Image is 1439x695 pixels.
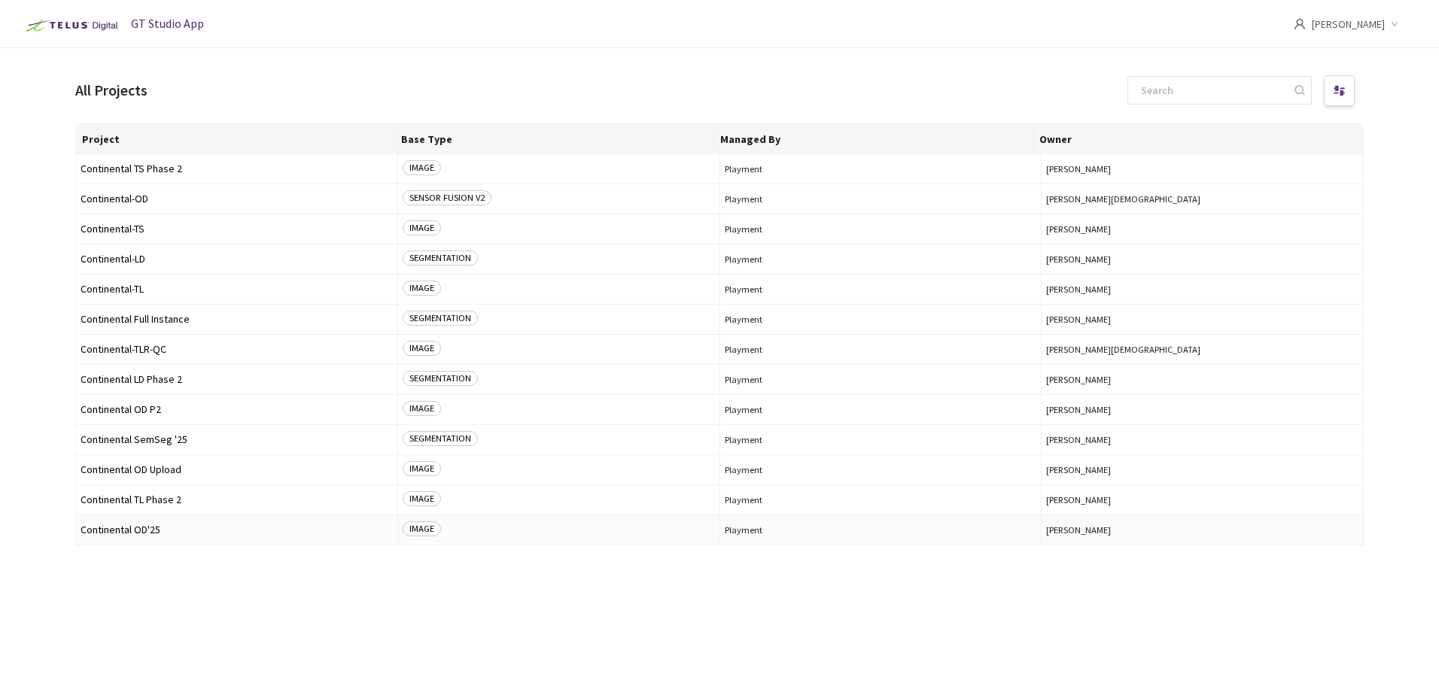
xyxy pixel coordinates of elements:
[403,371,478,386] span: SEGMENTATION
[81,404,393,415] span: Continental OD P2
[81,163,393,175] span: Continental TS Phase 2
[725,344,1037,355] span: Playment
[81,494,393,505] span: Continental TL Phase 2
[403,220,441,235] span: IMAGE
[725,253,1037,265] span: Playment
[403,281,441,296] span: IMAGE
[725,404,1037,415] span: Playment
[1046,374,1358,385] button: [PERSON_NAME]
[403,431,478,446] span: SEGMENTATION
[725,464,1037,475] span: Playment
[1046,314,1358,325] button: [PERSON_NAME]
[725,434,1037,445] span: Playment
[725,223,1037,235] span: Playment
[81,464,393,475] span: Continental OD Upload
[1132,77,1292,104] input: Search
[403,160,441,175] span: IMAGE
[81,284,393,295] span: Continental-TL
[725,284,1037,295] span: Playment
[1046,524,1358,536] button: [PERSON_NAME]
[1046,163,1358,175] button: [PERSON_NAME]
[714,124,1033,154] th: Managed By
[76,124,395,154] th: Project
[403,521,441,536] span: IMAGE
[403,341,441,356] span: IMAGE
[725,494,1037,505] span: Playment
[1046,344,1358,355] button: [PERSON_NAME][DEMOGRAPHIC_DATA]
[403,311,478,326] span: SEGMENTATION
[725,524,1037,536] span: Playment
[725,163,1037,175] span: Playment
[81,524,393,536] span: Continental OD'25
[725,193,1037,205] span: Playment
[725,374,1037,385] span: Playment
[1294,18,1306,30] span: user
[1046,284,1358,295] button: [PERSON_NAME]
[1046,223,1358,235] button: [PERSON_NAME]
[725,314,1037,325] span: Playment
[1046,434,1358,445] button: [PERSON_NAME]
[81,314,393,325] span: Continental Full Instance
[1033,124,1352,154] th: Owner
[395,124,714,154] th: Base Type
[1391,20,1398,28] span: down
[1046,193,1358,205] button: [PERSON_NAME][DEMOGRAPHIC_DATA]
[81,223,393,235] span: Continental-TS
[81,374,393,385] span: Continental LD Phase 2
[403,461,441,476] span: IMAGE
[1046,404,1358,415] button: [PERSON_NAME]
[75,80,148,102] div: All Projects
[1046,494,1358,505] button: [PERSON_NAME]
[131,16,204,31] span: GT Studio App
[1046,464,1358,475] button: [PERSON_NAME]
[81,344,393,355] span: Continental-TLR-QC
[81,253,393,265] span: Continental-LD
[1046,253,1358,265] button: [PERSON_NAME]
[81,434,393,445] span: Continental SemSeg '25
[18,14,123,38] img: Telus
[403,190,491,205] span: SENSOR FUSION V2
[403,491,441,506] span: IMAGE
[403,401,441,416] span: IMAGE
[403,250,478,266] span: SEGMENTATION
[81,193,393,205] span: Continental-OD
